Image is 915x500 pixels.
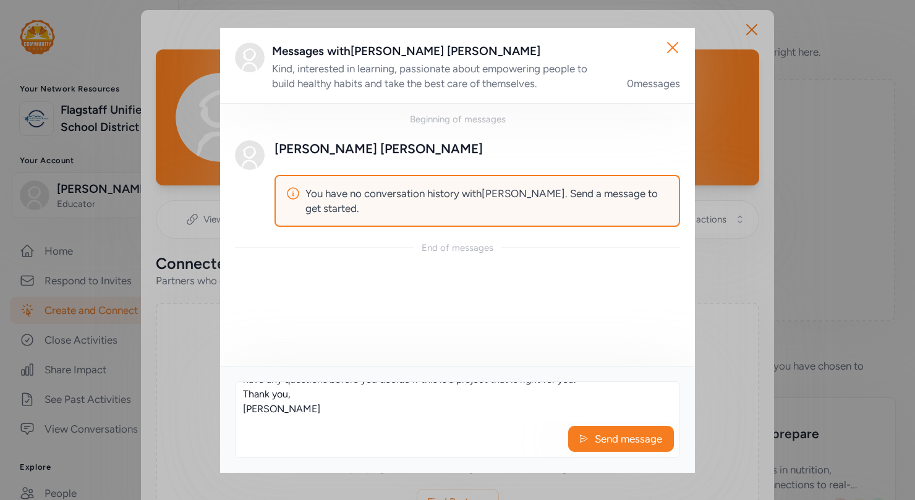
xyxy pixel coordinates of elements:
[568,426,674,452] button: Send message
[410,113,506,125] div: Beginning of messages
[627,76,680,91] div: 0 messages
[274,140,483,158] div: [PERSON_NAME] [PERSON_NAME]
[272,61,612,91] div: Kind, interested in learning, passionate about empowering people to build healthy habits and take...
[422,242,493,254] div: End of messages
[305,186,669,216] span: You have no conversation history with [PERSON_NAME] . Send a message to get started.
[272,43,680,60] div: Messages with [PERSON_NAME] [PERSON_NAME]
[235,43,265,72] img: Avatar
[235,140,265,170] img: Avatar
[594,431,663,446] span: Send message
[236,382,679,422] textarea: [PERSON_NAME], I noticed that you have several projects posted that involve nutrition and gardeni...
